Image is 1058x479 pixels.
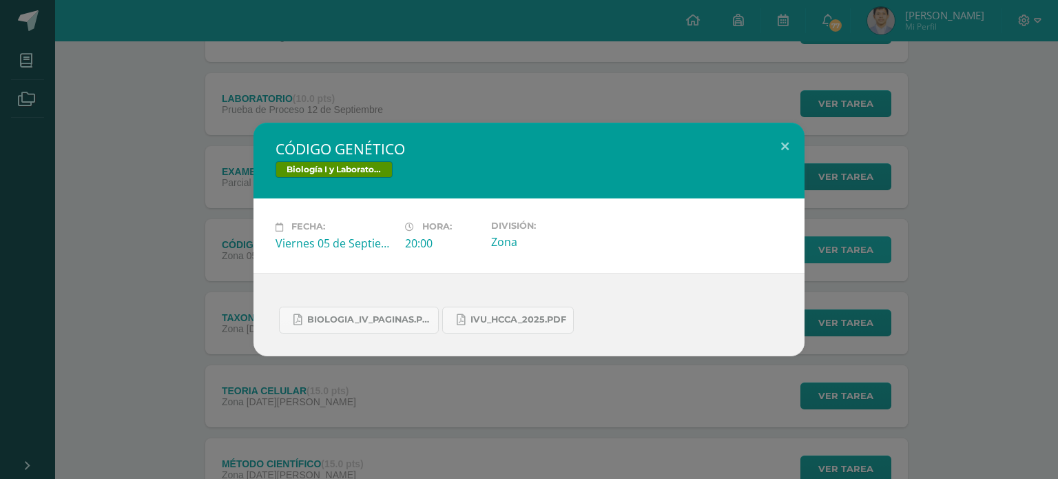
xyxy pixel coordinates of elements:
button: Close (Esc) [765,123,805,170]
div: Zona [491,234,610,249]
a: IVU_HCCA_2025.pdf [442,307,574,334]
span: IVU_HCCA_2025.pdf [470,314,566,325]
div: Viernes 05 de Septiembre [276,236,394,251]
span: Fecha: [291,222,325,232]
h2: CÓDIGO GENÉTICO [276,139,782,159]
a: BIOLOGIA_IV_PAGINAS.pdf [279,307,439,334]
span: Biología I y Laboratorio [276,161,393,178]
span: Hora: [422,222,452,232]
label: División: [491,221,610,231]
span: BIOLOGIA_IV_PAGINAS.pdf [307,314,431,325]
div: 20:00 [405,236,480,251]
